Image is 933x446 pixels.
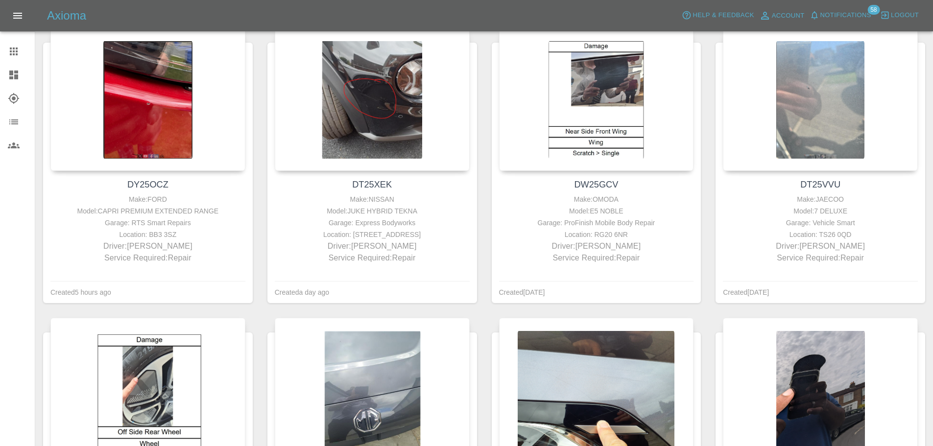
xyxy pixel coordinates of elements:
[725,205,915,217] div: Model: 7 DELUXE
[891,10,919,21] span: Logout
[723,286,769,298] div: Created [DATE]
[725,229,915,240] div: Location: TS26 0QD
[499,286,545,298] div: Created [DATE]
[277,193,467,205] div: Make: NISSAN
[502,240,692,252] p: Driver: [PERSON_NAME]
[277,229,467,240] div: Location: [STREET_ADDRESS]
[867,5,880,15] span: 58
[53,252,243,264] p: Service Required: Repair
[53,217,243,229] div: Garage: RTS Smart Repairs
[275,286,329,298] div: Created a day ago
[757,8,807,23] a: Account
[679,8,756,23] button: Help & Feedback
[807,8,874,23] button: Notifications
[800,180,840,189] a: DT25VVU
[725,240,915,252] p: Driver: [PERSON_NAME]
[6,4,29,27] button: Open drawer
[878,8,921,23] button: Logout
[725,252,915,264] p: Service Required: Repair
[502,205,692,217] div: Model: E5 NOBLE
[277,240,467,252] p: Driver: [PERSON_NAME]
[502,193,692,205] div: Make: OMODA
[820,10,871,21] span: Notifications
[772,10,805,22] span: Account
[50,286,111,298] div: Created 5 hours ago
[53,205,243,217] div: Model: CAPRI PREMIUM EXTENDED RANGE
[53,193,243,205] div: Make: FORD
[277,252,467,264] p: Service Required: Repair
[502,229,692,240] div: Location: RG20 6NR
[725,193,915,205] div: Make: JAECOO
[53,240,243,252] p: Driver: [PERSON_NAME]
[693,10,754,21] span: Help & Feedback
[352,180,392,189] a: DT25XEK
[725,217,915,229] div: Garage: Vehicle Smart
[47,8,86,23] h5: Axioma
[574,180,618,189] a: DW25GCV
[502,217,692,229] div: Garage: ProFinish Mobile Body Repair
[502,252,692,264] p: Service Required: Repair
[127,180,168,189] a: DY25OCZ
[53,229,243,240] div: Location: BB3 3SZ
[277,217,467,229] div: Garage: Express Bodyworks
[277,205,467,217] div: Model: JUKE HYBRID TEKNA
